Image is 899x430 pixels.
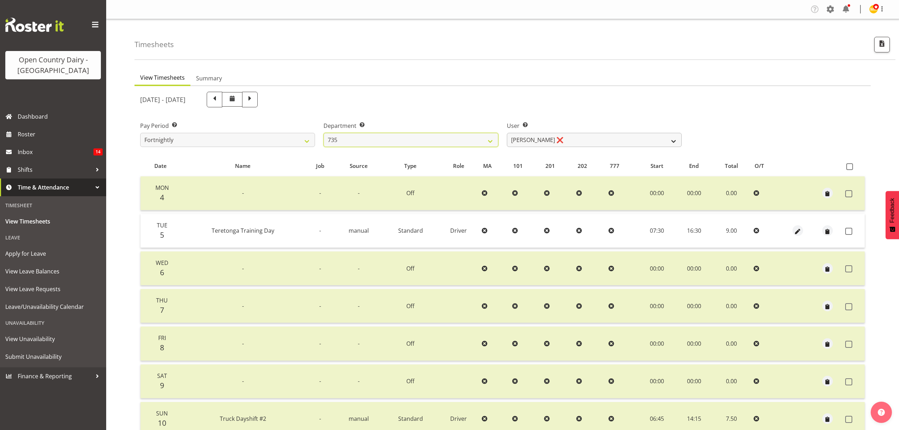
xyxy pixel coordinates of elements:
span: Start [651,162,663,170]
td: 0.00 [712,289,751,323]
td: 00:00 [676,289,712,323]
span: Dashboard [18,111,103,122]
button: Export CSV [874,37,890,52]
span: - [358,302,360,310]
td: 9.00 [712,214,751,248]
span: - [242,265,244,272]
td: 0.00 [712,327,751,361]
a: Submit Unavailability [2,348,104,366]
span: Type [404,162,417,170]
span: - [242,302,244,310]
img: Rosterit website logo [5,18,64,32]
td: 00:00 [676,251,712,285]
span: 14 [93,148,103,155]
td: 00:00 [676,364,712,398]
td: 00:00 [676,327,712,361]
span: Wed [156,259,168,267]
td: 00:00 [638,176,676,210]
img: help-xxl-2.png [878,409,885,416]
span: 777 [610,162,619,170]
td: 16:30 [676,214,712,248]
span: manual [349,415,369,423]
h5: [DATE] - [DATE] [140,96,185,103]
span: Summary [196,74,222,83]
span: Apply for Leave [5,248,101,259]
span: Sun [156,409,168,417]
a: View Leave Requests [2,280,104,298]
div: Timesheet [2,198,104,213]
td: 00:00 [638,289,676,323]
td: 00:00 [638,251,676,285]
td: Off [383,289,438,323]
span: Sat [157,372,167,380]
td: Off [383,176,438,210]
span: Truck Dayshift #2 [220,415,266,423]
span: Submit Unavailability [5,351,101,362]
td: Off [383,364,438,398]
span: Leave/Unavailability Calendar [5,301,101,312]
h4: Timesheets [134,40,174,49]
span: - [242,340,244,347]
span: Teretonga Training Day [212,227,274,234]
td: 0.00 [712,364,751,398]
td: 07:30 [638,214,676,248]
span: 4 [160,192,164,202]
span: Thu [156,296,168,304]
button: Feedback - Show survey [886,191,899,239]
span: manual [349,227,369,234]
label: Pay Period [140,121,315,130]
span: 5 [160,230,164,240]
div: Leave [2,230,104,245]
span: Inbox [18,147,93,157]
span: Tue [157,221,167,229]
span: Shifts [18,164,92,175]
td: Off [383,251,438,285]
span: Role [453,162,464,170]
span: - [319,415,321,423]
a: View Leave Balances [2,262,104,280]
span: Source [350,162,368,170]
td: 0.00 [712,251,751,285]
span: MA [483,162,492,170]
span: Time & Attendance [18,182,92,193]
span: Job [316,162,324,170]
a: Apply for Leave [2,245,104,262]
span: Finance & Reporting [18,371,92,381]
span: Feedback [889,198,895,223]
span: View Unavailability [5,334,101,344]
span: View Leave Requests [5,284,101,294]
a: View Unavailability [2,330,104,348]
span: 9 [160,380,164,390]
span: 201 [545,162,555,170]
span: Date [154,162,167,170]
td: 00:00 [638,364,676,398]
span: - [358,189,360,197]
span: - [242,377,244,385]
label: User [507,121,682,130]
span: 8 [160,343,164,352]
span: Fri [158,334,166,342]
a: Leave/Unavailability Calendar [2,298,104,316]
span: View Timesheets [140,73,185,82]
span: - [319,189,321,197]
span: - [319,265,321,272]
div: Unavailability [2,316,104,330]
span: Roster [18,129,103,140]
span: - [358,377,360,385]
span: - [358,340,360,347]
span: 101 [513,162,523,170]
img: milk-reception-awarua7542.jpg [869,5,878,13]
span: End [689,162,699,170]
span: - [319,227,321,234]
td: 00:00 [638,327,676,361]
span: - [319,340,321,347]
span: O/T [755,162,764,170]
span: Name [235,162,251,170]
span: - [319,302,321,310]
span: View Leave Balances [5,266,101,277]
td: Off [383,327,438,361]
span: - [319,377,321,385]
td: Standard [383,214,438,248]
span: 202 [578,162,587,170]
td: 00:00 [676,176,712,210]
